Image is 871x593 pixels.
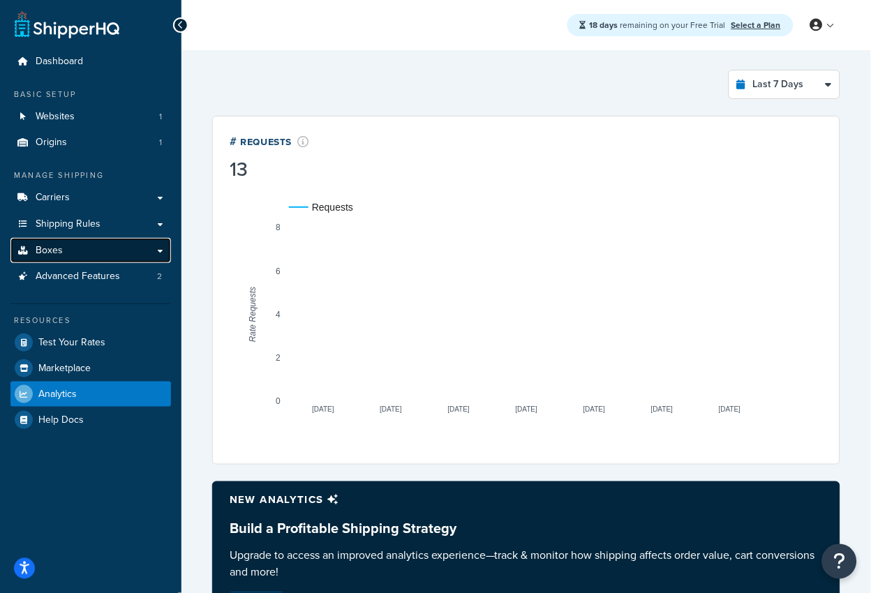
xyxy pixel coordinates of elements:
[38,389,77,400] span: Analytics
[10,185,171,211] a: Carriers
[10,315,171,326] div: Resources
[448,406,470,414] text: [DATE]
[230,160,309,179] div: 13
[38,337,105,349] span: Test Your Rates
[36,137,67,149] span: Origins
[36,245,63,257] span: Boxes
[10,130,171,156] a: Origins1
[590,19,618,31] strong: 18 days
[380,406,402,414] text: [DATE]
[159,137,162,149] span: 1
[36,56,83,68] span: Dashboard
[583,406,606,414] text: [DATE]
[230,133,309,149] div: # Requests
[36,111,75,123] span: Websites
[276,310,281,320] text: 4
[230,490,823,510] p: New analytics
[36,192,70,204] span: Carriers
[10,104,171,130] li: Websites
[159,111,162,123] span: 1
[248,287,258,342] text: Rate Requests
[276,223,281,233] text: 8
[276,397,281,407] text: 0
[10,238,171,264] a: Boxes
[36,218,100,230] span: Shipping Rules
[10,264,171,290] a: Advanced Features2
[36,271,120,283] span: Advanced Features
[822,544,857,579] button: Open Resource Center
[731,19,781,31] a: Select a Plan
[276,267,281,276] text: 6
[230,548,823,581] p: Upgrade to access an improved analytics experience—track & monitor how shipping affects order val...
[230,182,824,447] svg: A chart.
[10,130,171,156] li: Origins
[516,406,538,414] text: [DATE]
[10,356,171,381] a: Marketplace
[312,406,334,414] text: [DATE]
[10,89,171,100] div: Basic Setup
[10,211,171,237] a: Shipping Rules
[10,330,171,355] a: Test Your Rates
[719,406,741,414] text: [DATE]
[276,353,281,363] text: 2
[157,271,162,283] span: 2
[651,406,673,414] text: [DATE]
[10,104,171,130] a: Websites1
[10,407,171,433] a: Help Docs
[38,414,84,426] span: Help Docs
[10,49,171,75] a: Dashboard
[10,264,171,290] li: Advanced Features
[230,521,823,536] h3: Build a Profitable Shipping Strategy
[38,363,91,375] span: Marketplace
[10,170,171,181] div: Manage Shipping
[10,382,171,407] a: Analytics
[590,19,728,31] span: remaining on your Free Trial
[312,202,353,213] text: Requests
